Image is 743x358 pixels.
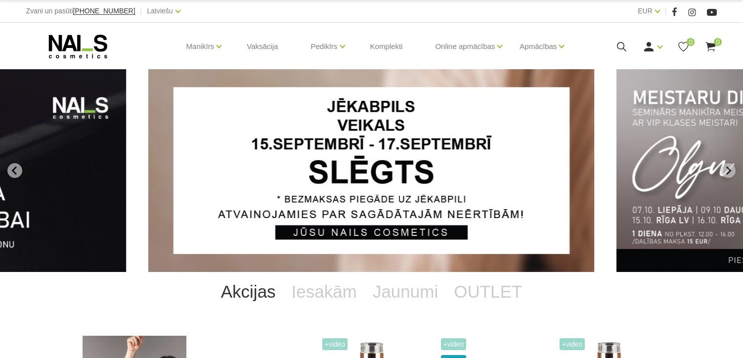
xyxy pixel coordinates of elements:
[714,38,722,46] span: 0
[435,27,495,66] a: Online apmācības
[365,272,446,312] a: Jaunumi
[147,5,173,17] a: Latviešu
[520,27,557,66] a: Apmācības
[26,5,135,17] div: Zvani un pasūti
[73,7,135,15] a: [PHONE_NUMBER]
[560,338,585,350] span: +Video
[186,27,215,66] a: Manikīrs
[687,38,695,46] span: 0
[213,272,284,312] a: Akcijas
[441,338,467,350] span: +Video
[362,23,411,70] a: Komplekti
[704,41,717,53] a: 0
[140,5,142,17] span: |
[322,338,348,350] span: +Video
[7,163,22,178] button: Go to last slide
[148,69,594,272] li: 1 of 14
[284,272,365,312] a: Iesakām
[721,163,736,178] button: Next slide
[239,23,286,70] a: Vaksācija
[665,5,667,17] span: |
[310,27,337,66] a: Pedikīrs
[638,5,653,17] a: EUR
[677,41,690,53] a: 0
[446,272,530,312] a: OUTLET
